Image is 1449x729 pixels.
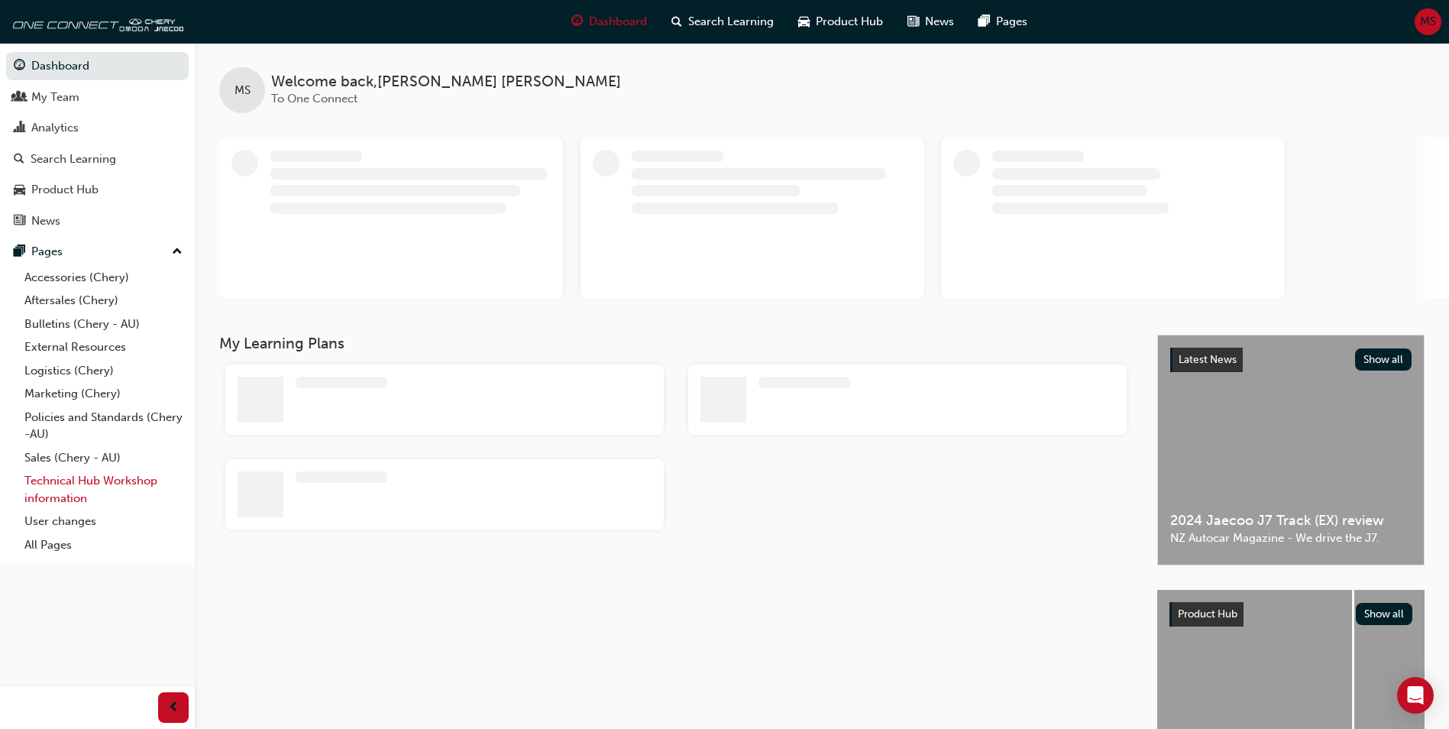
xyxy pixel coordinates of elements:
a: News [6,207,189,235]
a: Product Hub [6,176,189,204]
span: news-icon [14,215,25,228]
span: MS [1420,13,1436,31]
h3: My Learning Plans [219,335,1133,352]
div: News [31,212,60,230]
a: User changes [18,510,189,533]
button: DashboardMy TeamAnalyticsSearch LearningProduct HubNews [6,49,189,238]
a: Product HubShow all [1169,602,1412,627]
a: pages-iconPages [966,6,1040,37]
a: Technical Hub Workshop information [18,469,189,510]
a: Aftersales (Chery) [18,289,189,313]
span: people-icon [14,91,25,105]
span: To One Connect [271,92,357,105]
a: guage-iconDashboard [559,6,659,37]
a: news-iconNews [895,6,966,37]
span: prev-icon [168,698,180,718]
span: Product Hub [1178,607,1237,620]
span: chart-icon [14,122,25,135]
span: Latest News [1179,353,1237,366]
a: Latest NewsShow all [1170,348,1412,372]
a: All Pages [18,533,189,557]
a: External Resources [18,335,189,359]
div: Product Hub [31,181,99,199]
span: guage-icon [571,12,583,31]
span: Search Learning [688,13,774,31]
button: Pages [6,238,189,266]
a: My Team [6,83,189,112]
button: MS [1415,8,1441,35]
a: Policies and Standards (Chery -AU) [18,406,189,446]
span: news-icon [907,12,919,31]
span: up-icon [172,242,183,262]
button: Show all [1355,348,1412,371]
button: Show all [1356,603,1413,625]
a: search-iconSearch Learning [659,6,786,37]
div: Open Intercom Messenger [1397,677,1434,714]
a: Latest NewsShow all2024 Jaecoo J7 Track (EX) reviewNZ Autocar Magazine - We drive the J7. [1157,335,1425,565]
span: Dashboard [589,13,647,31]
span: pages-icon [14,245,25,259]
div: Pages [31,243,63,261]
a: Dashboard [6,52,189,80]
a: Analytics [6,114,189,142]
a: Search Learning [6,145,189,173]
span: Welcome back , [PERSON_NAME] [PERSON_NAME] [271,73,621,91]
span: car-icon [14,183,25,197]
span: pages-icon [978,12,990,31]
span: NZ Autocar Magazine - We drive the J7. [1170,530,1412,547]
a: Accessories (Chery) [18,266,189,290]
div: Analytics [31,119,79,137]
img: oneconnect [8,6,183,37]
a: car-iconProduct Hub [786,6,895,37]
span: search-icon [14,153,24,167]
span: 2024 Jaecoo J7 Track (EX) review [1170,512,1412,530]
span: search-icon [671,12,682,31]
div: Search Learning [31,151,116,168]
span: car-icon [798,12,810,31]
span: Product Hub [816,13,883,31]
a: Bulletins (Chery - AU) [18,313,189,336]
span: guage-icon [14,60,25,73]
a: Sales (Chery - AU) [18,446,189,470]
a: Marketing (Chery) [18,382,189,406]
span: News [925,13,954,31]
a: Logistics (Chery) [18,359,189,383]
span: MS [234,82,251,99]
span: Pages [996,13,1027,31]
div: My Team [31,89,79,106]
